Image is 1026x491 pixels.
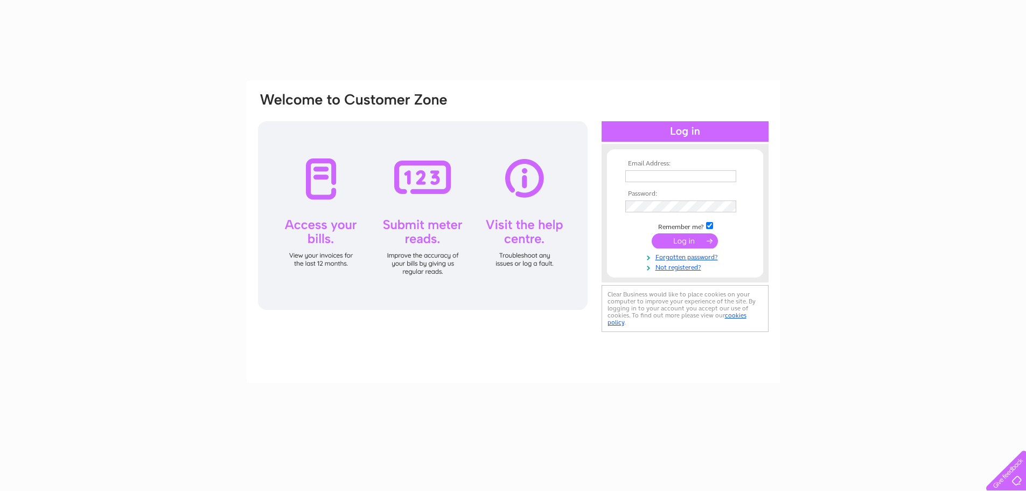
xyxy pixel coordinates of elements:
td: Remember me? [623,220,748,231]
a: Not registered? [625,261,748,272]
th: Email Address: [623,160,748,168]
a: Forgotten password? [625,251,748,261]
div: Clear Business would like to place cookies on your computer to improve your experience of the sit... [602,285,769,332]
a: cookies policy [608,312,746,326]
th: Password: [623,190,748,198]
input: Submit [652,233,718,248]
